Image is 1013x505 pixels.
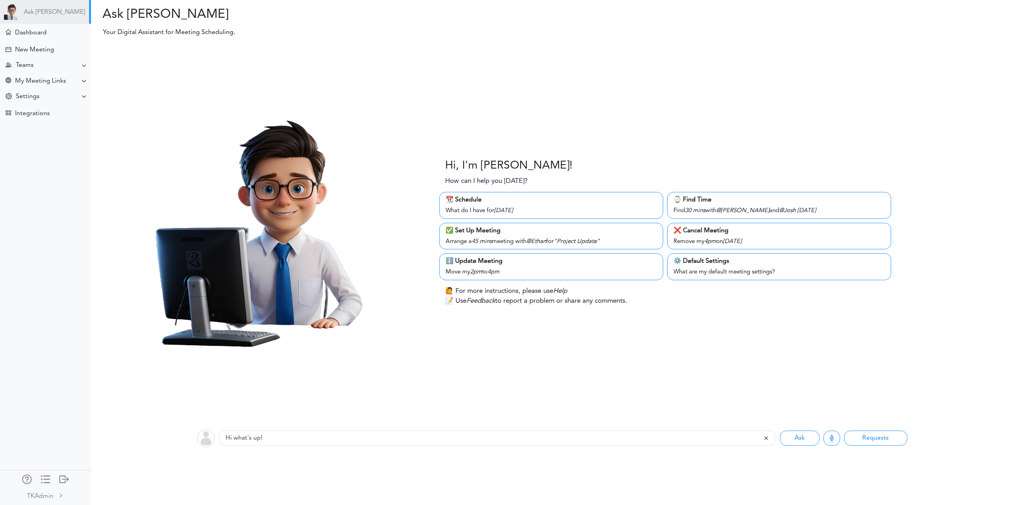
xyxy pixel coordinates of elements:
[151,113,390,353] img: Ray.png
[704,239,716,245] i: 4pm
[59,475,69,482] div: Log out
[22,475,32,482] div: Manage Members and Externals
[797,208,816,214] i: [DATE]
[445,159,573,173] h3: Hi, I'm [PERSON_NAME]!
[779,208,796,214] i: @Josh
[446,235,657,247] div: Arrange a meeting with for
[673,205,885,216] div: Find with and
[1,486,90,504] a: TKAdmin
[6,47,11,52] div: Creating Meeting
[716,208,769,214] i: @[PERSON_NAME]
[553,288,567,294] i: Help
[445,296,627,306] p: 📝 Use to report a problem or share any comments.
[723,239,742,245] i: [DATE]
[472,239,492,245] i: 45 mins
[97,28,743,37] p: Your Digital Assistant for Meeting Scheduling.
[673,195,885,205] div: ⌚️ Find Time
[41,475,50,486] a: Change side menu
[526,239,546,245] i: @Ethan
[446,205,657,216] div: What do I have for
[6,29,11,35] div: Home
[488,269,499,275] i: 4pm
[16,93,40,101] div: Settings
[685,208,705,214] i: 30 mins
[446,266,657,277] div: Move my to
[16,62,34,69] div: Teams
[97,7,546,22] h2: Ask [PERSON_NAME]
[467,298,495,304] i: Feedback
[6,110,11,116] div: TEAMCAL AI Workflow Apps
[27,492,53,501] div: TKAdmin
[15,78,66,85] div: My Meeting Links
[446,256,657,266] div: ℹ️ Update Meeting
[445,176,527,186] p: How can I help you [DATE]?
[494,208,513,214] i: [DATE]
[6,93,12,101] div: Change Settings
[6,78,11,85] div: Share Meeting Link
[673,226,885,235] div: ❌ Cancel Meeting
[446,226,657,235] div: ✅ Set Up Meeting
[24,9,85,16] a: Ask [PERSON_NAME]
[673,235,885,247] div: Remove my on
[197,429,215,447] img: user-off.png
[445,286,567,296] p: 🙋 For more instructions, please use
[15,29,47,37] div: Dashboard
[41,475,50,482] div: Show only icons
[844,431,907,446] button: Requests
[446,195,657,205] div: 📆 Schedule
[673,256,885,266] div: ⚙️ Default Settings
[4,4,20,20] img: Powered by TEAMCAL AI
[673,266,885,277] div: What are my default meeting settings?
[470,269,482,275] i: 2pm
[15,110,50,118] div: Integrations
[554,239,600,245] i: "Project Update"
[780,431,820,446] button: Ask
[15,46,54,54] div: New Meeting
